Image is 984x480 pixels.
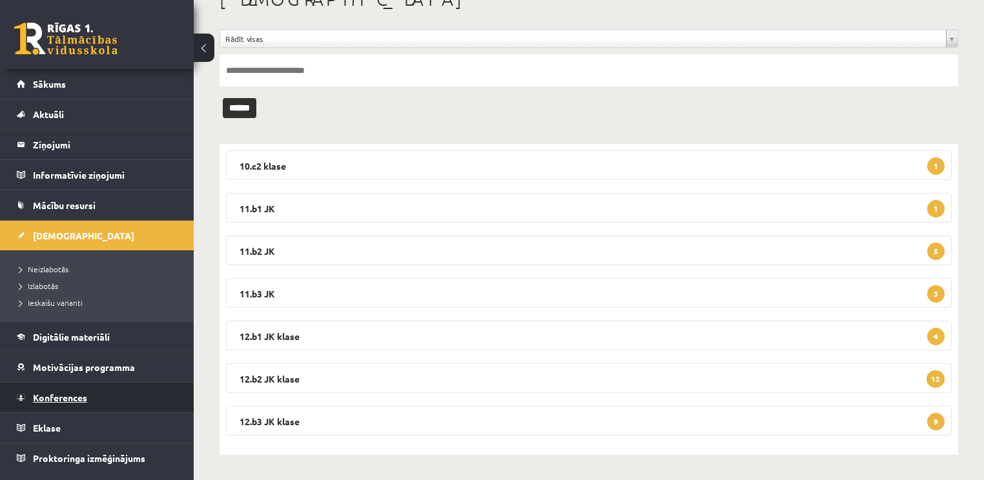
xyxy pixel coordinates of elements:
a: Neizlabotās [19,263,181,275]
a: Ieskaišu varianti [19,297,181,308]
span: Neizlabotās [19,264,68,274]
a: Konferences [17,383,178,412]
span: 5 [927,243,945,260]
span: 3 [927,285,945,303]
span: Mācību resursi [33,199,96,211]
span: Aktuāli [33,108,64,120]
span: Konferences [33,392,87,403]
a: Sākums [17,69,178,99]
legend: 12.b2 JK klase [226,363,952,393]
span: Ieskaišu varianti [19,297,83,308]
a: Eklase [17,413,178,443]
legend: 12.b3 JK klase [226,406,952,435]
span: [DEMOGRAPHIC_DATA] [33,230,134,241]
a: Rīgas 1. Tālmācības vidusskola [14,23,118,55]
span: Digitālie materiāli [33,331,110,343]
span: Sākums [33,78,66,90]
legend: 12.b1 JK klase [226,321,952,350]
a: Izlabotās [19,280,181,292]
a: [DEMOGRAPHIC_DATA] [17,221,178,250]
a: Informatīvie ziņojumi [17,160,178,190]
a: Proktoringa izmēģinājums [17,443,178,473]
span: Eklase [33,422,61,434]
span: 9 [927,413,945,430]
legend: 10.c2 klase [226,150,952,180]
span: Rādīt visas [225,30,941,47]
a: Motivācijas programma [17,352,178,382]
legend: 11.b2 JK [226,235,952,265]
a: Digitālie materiāli [17,322,178,352]
a: Mācību resursi [17,190,178,220]
legend: 11.b1 JK [226,193,952,223]
span: 1 [927,200,945,217]
span: Proktoringa izmēģinājums [33,452,145,464]
a: Ziņojumi [17,130,178,159]
legend: Informatīvie ziņojumi [33,160,178,190]
span: 1 [927,157,945,175]
span: Izlabotās [19,281,58,291]
span: 12 [927,370,945,388]
span: Motivācijas programma [33,361,135,373]
legend: Ziņojumi [33,130,178,159]
span: 4 [927,328,945,345]
a: Rādīt visas [220,30,958,47]
a: Aktuāli [17,99,178,129]
legend: 11.b3 JK [226,278,952,308]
